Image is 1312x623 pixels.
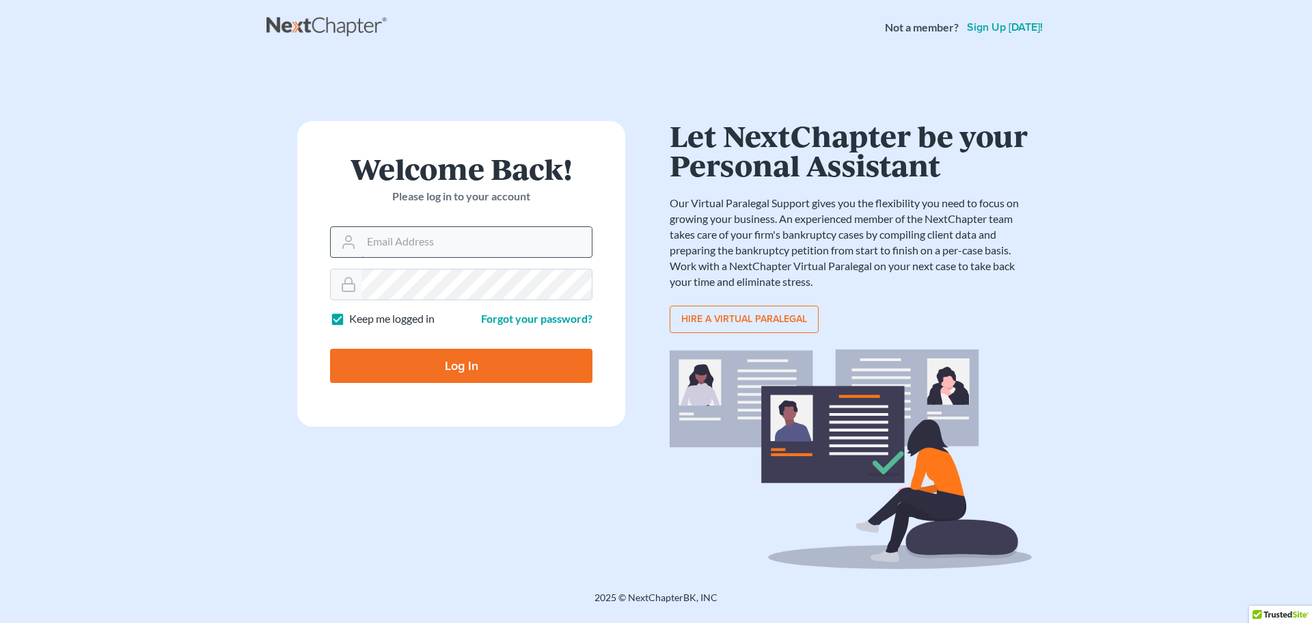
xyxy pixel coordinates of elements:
img: virtual_paralegal_bg-b12c8cf30858a2b2c02ea913d52db5c468ecc422855d04272ea22d19010d70dc.svg [670,349,1032,569]
h1: Let NextChapter be your Personal Assistant [670,121,1032,179]
strong: Not a member? [885,20,959,36]
a: Sign up [DATE]! [964,22,1045,33]
input: Log In [330,349,592,383]
label: Keep me logged in [349,311,435,327]
a: Hire a virtual paralegal [670,306,819,333]
input: Email Address [361,227,592,257]
p: Our Virtual Paralegal Support gives you the flexibility you need to focus on growing your busines... [670,196,1032,289]
div: 2025 © NextChapterBK, INC [266,591,1045,615]
h1: Welcome Back! [330,154,592,183]
a: Forgot your password? [481,312,592,325]
p: Please log in to your account [330,189,592,204]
